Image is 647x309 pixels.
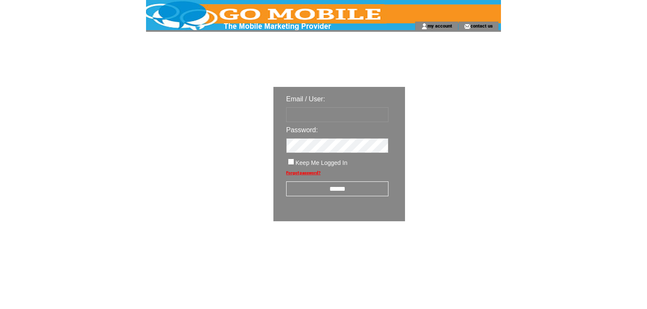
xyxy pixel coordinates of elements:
[295,159,347,166] span: Keep Me Logged In
[286,95,325,103] span: Email / User:
[470,23,493,28] a: contact us
[286,126,318,134] span: Password:
[430,242,472,253] img: transparent.png;jsessionid=C863367AA14EC7759916001912511E2B
[464,23,470,30] img: contact_us_icon.gif;jsessionid=C863367AA14EC7759916001912511E2B
[428,23,452,28] a: my account
[286,170,321,175] a: Forgot password?
[421,23,428,30] img: account_icon.gif;jsessionid=C863367AA14EC7759916001912511E2B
